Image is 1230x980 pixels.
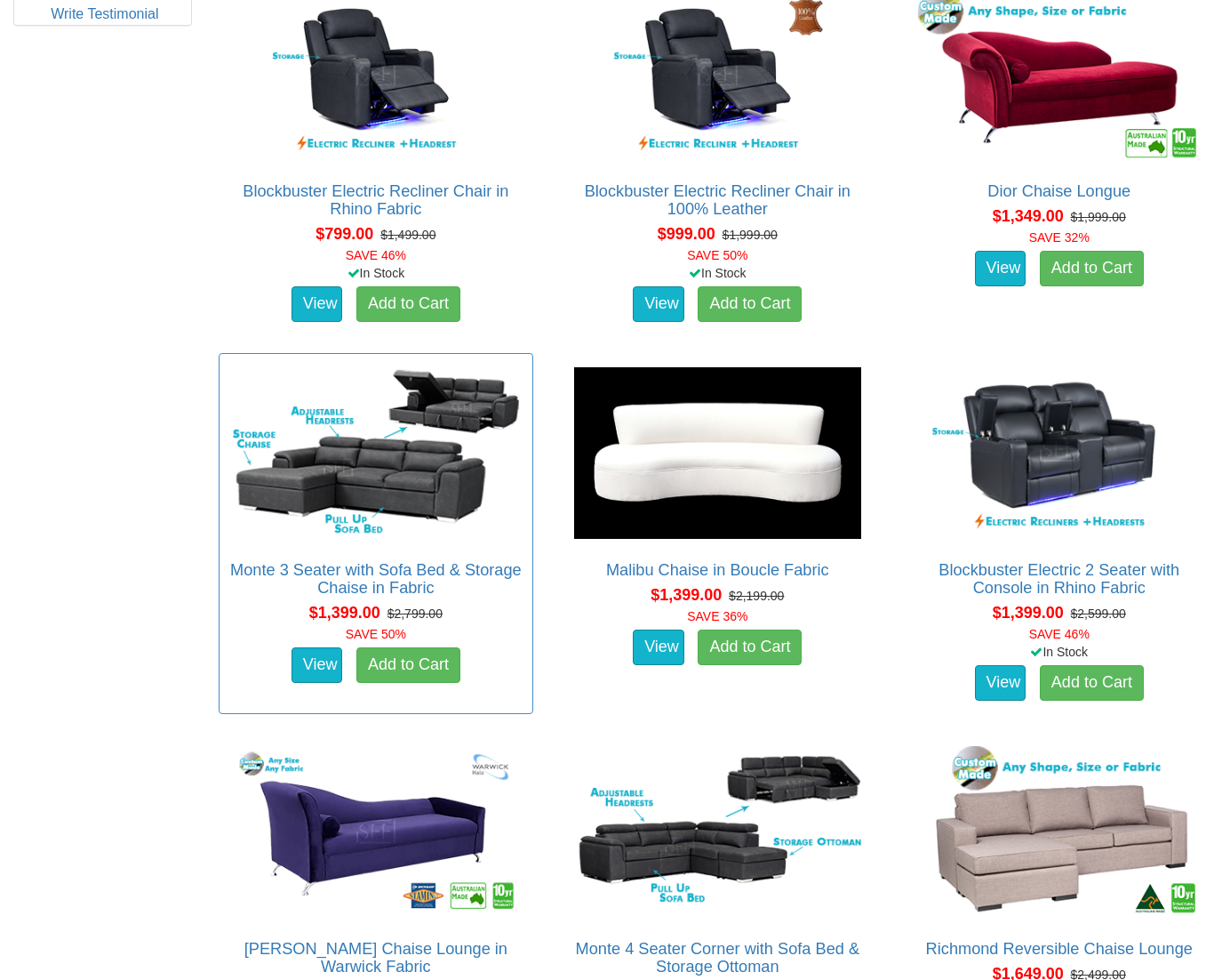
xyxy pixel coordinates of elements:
del: $1,499.00 [380,228,435,242]
div: In Stock [899,643,1220,661]
a: View [975,251,1026,286]
span: $1,399.00 [993,604,1064,622]
del: $2,199.00 [729,589,784,603]
a: View [975,665,1026,701]
font: SAVE 50% [687,248,747,262]
font: SAVE 50% [346,627,406,641]
span: $1,399.00 [651,586,722,604]
span: $1,399.00 [309,604,380,622]
a: Write Testimonial [51,6,158,21]
a: Blockbuster Electric Recliner Chair in 100% Leather [585,182,851,218]
del: $2,599.00 [1071,606,1126,621]
font: SAVE 46% [346,248,406,262]
a: Add to Cart [698,286,802,322]
a: Dior Chaise Longue [987,182,1130,200]
a: View [292,647,343,683]
span: $999.00 [658,225,715,243]
div: In Stock [556,264,878,282]
img: Monte 4 Seater Corner with Sofa Bed & Storage Ottoman [570,742,865,922]
img: Blockbuster Electric 2 Seater with Console in Rhino Fabric [912,363,1207,543]
a: Add to Cart [1040,665,1144,701]
span: $799.00 [315,225,373,243]
img: Richmond Reversible Chaise Lounge [912,742,1207,922]
a: View [633,630,684,665]
img: Monte 3 Seater with Sofa Bed & Storage Chaise in Fabric [228,363,523,543]
div: In Stock [215,264,537,282]
a: Monte 4 Seater Corner with Sofa Bed & Storage Ottoman [576,940,859,976]
a: Add to Cart [698,630,802,665]
a: Blockbuster Electric 2 Seater with Console in Rhino Fabric [938,561,1179,597]
img: Malibu Chaise in Boucle Fabric [570,363,865,543]
a: View [633,286,684,322]
a: Add to Cart [1040,251,1144,286]
a: Add to Cart [356,647,460,683]
a: View [292,286,343,322]
del: $2,799.00 [387,606,443,621]
img: Romeo Chaise Lounge in Warwick Fabric [228,742,523,922]
del: $1,999.00 [723,228,778,242]
a: [PERSON_NAME] Chaise Lounge in Warwick Fabric [244,940,507,976]
span: $1,349.00 [993,207,1064,225]
a: Richmond Reversible Chaise Lounge [926,940,1193,958]
a: Malibu Chaise in Boucle Fabric [606,561,829,579]
font: SAVE 46% [1029,627,1090,641]
a: Monte 3 Seater with Sofa Bed & Storage Chaise in Fabric [230,561,522,597]
del: $1,999.00 [1071,210,1126,224]
a: Blockbuster Electric Recliner Chair in Rhino Fabric [243,182,508,218]
a: Add to Cart [356,286,460,322]
font: SAVE 32% [1029,230,1090,245]
font: SAVE 36% [687,609,747,623]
